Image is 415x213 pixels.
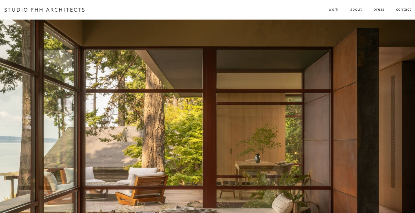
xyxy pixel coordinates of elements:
a: STUDIO PHH ARCHITECTS [4,6,86,13]
a: press [373,5,384,15]
a: folder dropdown [329,5,338,15]
a: contact [396,5,411,15]
a: about [350,5,362,15]
span: work [329,5,338,14]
